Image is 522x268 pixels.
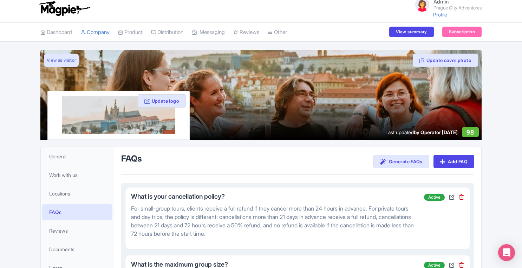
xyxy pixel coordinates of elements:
[389,27,433,37] a: View summary
[192,23,225,42] a: Messaging
[433,6,482,10] small: Prague City Adventures
[121,154,142,163] h2: FAQs
[42,223,112,239] a: Reviews
[42,149,112,164] a: General
[118,23,143,42] a: Product
[37,1,91,16] img: logo-ab69f6fb50320c5b225c76a69d11143b.png
[459,193,464,201] div: Delete FAQ
[49,171,78,179] span: Work with us
[42,204,112,220] a: FAQs
[131,261,418,268] h3: What is the maximum group size?
[466,129,474,136] span: 98
[414,129,458,135] span: by Operator [DATE]
[42,241,112,257] a: Documents
[40,23,72,42] a: Dashboard
[442,27,482,37] a: Subscription
[433,12,447,18] a: Profile
[44,54,79,67] a: View as visitor
[42,186,112,201] a: Locations
[131,193,418,200] h3: What is your cancellation policy?
[62,96,175,134] img: fvmesvviig0sg8gg6wlf.jpg
[49,227,68,234] span: Reviews
[268,23,287,42] a: Other
[49,208,61,216] span: FAQs
[433,155,474,168] a: Add FAQ
[131,204,418,238] p: For small-group tours, clients receive a full refund if they cancel more than 24 hours in advance...
[385,129,458,136] div: Last updated
[233,23,259,42] a: Reviews
[138,94,186,108] button: Update logo
[80,23,110,42] a: Company
[49,190,70,197] span: Locations
[498,244,515,261] div: Open Intercom Messenger
[49,153,66,160] span: General
[151,23,183,42] a: Distribution
[373,155,429,168] a: Generate FAQs
[413,54,478,67] button: Update cover photo
[449,193,455,201] div: Edit FAQ
[49,246,74,253] span: Documents
[424,194,445,201] span: Active
[42,167,112,183] a: Work with us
